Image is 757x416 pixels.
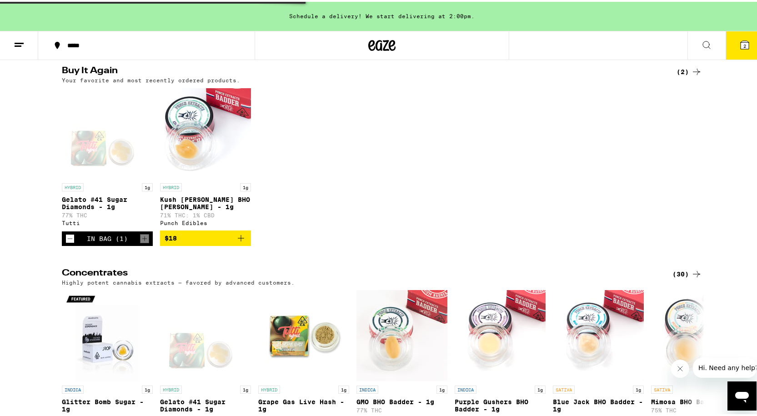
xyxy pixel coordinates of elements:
[62,384,84,392] p: INDICA
[142,181,153,190] p: 1g
[62,86,153,230] a: Open page for Gelato #41 Sugar Diamonds - 1g from Tutti
[160,396,251,411] p: Gelato #41 Sugar Diamonds - 1g
[553,384,575,392] p: SATIVA
[240,384,251,392] p: 1g
[356,406,447,411] p: 77% THC
[160,86,251,229] a: Open page for Kush Mintz BHO Badder - 1g from Punch Edibles
[553,396,644,411] p: Blue Jack BHO Badder - 1g
[553,288,644,379] img: Punch Edibles - Blue Jack BHO Badder - 1g
[62,396,153,411] p: Glitter Bomb Sugar - 1g
[677,65,702,75] a: (2)
[338,384,349,392] p: 1g
[436,384,447,392] p: 1g
[356,396,447,404] p: GMO BHO Badder - 1g
[160,194,251,209] p: Kush [PERSON_NAME] BHO [PERSON_NAME] - 1g
[258,288,349,379] img: Tutti - Grape Gas Live Hash - 1g
[87,233,128,241] div: In Bag (1)
[651,406,742,411] p: 75% THC
[258,384,280,392] p: HYBRID
[693,356,757,376] iframe: Message from company
[160,218,251,224] div: Punch Edibles
[160,86,251,177] img: Punch Edibles - Kush Mintz BHO Badder - 1g
[62,211,153,216] p: 77% THC
[62,288,153,379] img: GoldDrop - Glitter Bomb Sugar - 1g
[455,288,546,379] img: Punch Edibles - Purple Gushers BHO Badder - 1g
[62,65,657,75] h2: Buy It Again
[62,181,84,190] p: HYBRID
[356,288,447,379] img: Punch Edibles - GMO BHO Badder - 1g
[62,267,657,278] h2: Concentrates
[651,396,742,404] p: Mimosa BHO Badder - 1g
[240,181,251,190] p: 1g
[160,181,182,190] p: HYBRID
[455,384,476,392] p: INDICA
[651,384,673,392] p: SATIVA
[142,384,153,392] p: 1g
[62,75,240,81] p: Your favorite and most recently ordered products.
[62,278,295,284] p: Highly potent cannabis extracts — favored by advanced customers.
[743,41,746,47] span: 2
[633,384,644,392] p: 1g
[727,380,757,409] iframe: Button to launch messaging window
[160,384,182,392] p: HYBRID
[455,396,546,411] p: Purple Gushers BHO Badder - 1g
[258,396,349,411] p: Grape Gas Live Hash - 1g
[62,194,153,209] p: Gelato #41 Sugar Diamonds - 1g
[160,211,251,216] p: 71% THC: 1% CBD
[65,232,75,241] button: Decrement
[160,229,251,244] button: Add to bag
[651,288,742,379] img: Punch Edibles - Mimosa BHO Badder - 1g
[356,384,378,392] p: INDICA
[671,358,689,376] iframe: Close message
[62,218,153,224] div: Tutti
[140,232,149,241] button: Increment
[535,384,546,392] p: 1g
[5,6,65,14] span: Hi. Need any help?
[672,267,702,278] a: (30)
[165,233,177,240] span: $18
